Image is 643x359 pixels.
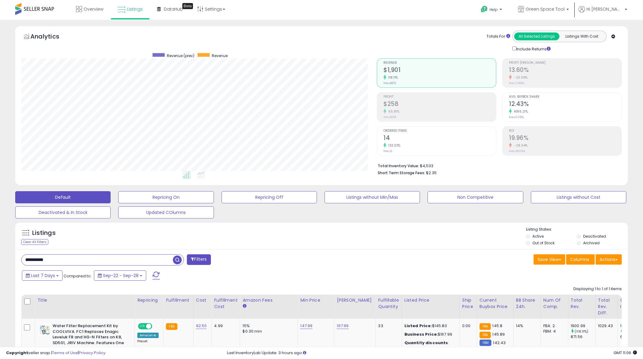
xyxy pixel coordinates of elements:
[620,297,642,310] div: Ordered Items
[480,5,488,13] i: Get Help
[21,239,48,245] div: Clear All Filters
[383,95,496,99] span: Profit
[383,115,396,119] small: Prev: $156
[512,75,528,80] small: -23.98%
[79,350,105,356] a: Privacy Policy
[196,297,209,303] div: Cost
[15,191,111,203] button: Default
[514,32,559,40] button: All Selected Listings
[509,115,524,119] small: Prev: 0.29%
[516,323,536,329] div: 14%
[428,191,523,203] button: Non Competitive
[386,75,398,80] small: 118.11%
[30,32,71,42] h5: Analytics
[32,229,56,237] h5: Listings
[583,240,600,246] label: Archived
[300,297,332,303] div: Min Price
[480,323,491,330] small: FBA
[480,340,491,346] small: FBM
[386,109,399,114] small: 65.81%
[598,323,613,329] div: 1029.43
[512,109,528,114] small: 4186.21%
[543,323,563,329] div: FBA: 2
[164,6,183,12] span: DataHub
[404,323,455,329] div: $145.80
[386,143,401,148] small: 133.33%
[490,7,498,12] span: Help
[151,324,161,329] span: OFF
[378,163,419,168] b: Total Inventory Value:
[426,170,437,176] span: $2.35
[404,331,438,337] b: Business Price:
[383,149,392,153] small: Prev: 6
[127,6,143,12] span: Listings
[508,45,558,52] div: Include Returns
[227,350,637,356] div: Last InventoryLab Update: 3 hours ago.
[566,254,595,265] button: Columns
[596,254,622,265] button: Actions
[509,95,621,99] span: Avg. Buybox Share
[487,34,510,39] div: Totals For
[53,323,126,358] b: Water Filter Replacement Kit by COOLVIVA. FC1 Replaces Enagic Leveluk F8 and HG-N Filters on K8, ...
[575,329,588,334] small: (118.11%)
[404,346,455,351] div: 2 Items, Price: $2
[383,66,496,75] h2: $1,901
[103,273,139,279] span: Sep-22 - Sep-28
[37,297,132,303] div: Title
[383,100,496,109] h2: $258
[586,6,623,12] span: Hi [PERSON_NAME]
[15,206,111,218] button: Deactivated & In Stock
[404,332,455,337] div: $167.99
[94,270,146,281] button: Sep-22 - Sep-28
[222,191,317,203] button: Repricing Off
[383,129,496,133] span: Ordered Items
[212,53,228,58] span: Revenue
[571,323,595,329] div: 1900.99
[404,297,457,303] div: Listed Price
[166,297,191,303] div: Fulfillment
[571,297,593,310] div: Total Rev.
[534,254,565,265] button: Save View
[583,234,606,239] label: Deactivated
[39,323,51,335] img: 414Be-G1HvL._SL40_.jpg
[137,297,161,303] div: Repricing
[182,3,193,9] div: Tooltip anchor
[242,323,293,329] div: 15%
[509,81,524,85] small: Prev: 17.89%
[118,191,214,203] button: Repricing On
[337,323,349,329] a: 167.99
[543,329,563,334] div: FBM: 4
[166,323,177,330] small: FBA
[404,323,432,329] b: Listed Price:
[6,350,28,356] strong: Copyright
[532,234,544,239] label: Active
[383,61,496,65] span: Revenue
[383,81,396,85] small: Prev: $872
[137,339,159,353] div: Preset:
[214,323,235,329] div: 4.99
[532,240,555,246] label: Out of Stock
[492,323,502,329] span: 145.8
[52,350,78,356] a: Terms of Use
[509,100,621,109] h2: 12.43%
[492,331,505,337] span: 145.89
[325,191,420,203] button: Listings without Min/Max
[476,1,508,20] a: Help
[531,191,626,203] button: Listings without Cost
[242,303,246,309] small: Amazon Fees.
[512,143,528,148] small: -28.94%
[509,149,525,153] small: Prev: 28.09%
[509,129,621,133] span: ROI
[509,61,621,65] span: Profit [PERSON_NAME]
[598,297,615,316] div: Total Rev. Diff.
[480,332,491,338] small: FBA
[22,270,63,281] button: Last 7 Days
[64,273,91,279] span: Compared to:
[579,6,627,20] a: Hi [PERSON_NAME]
[526,227,628,232] p: Listing States:
[118,206,214,218] button: Updated COlumns
[404,340,448,346] b: Quantity discounts
[404,340,455,346] div: :
[139,324,146,329] span: ON
[571,334,595,340] div: 871.56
